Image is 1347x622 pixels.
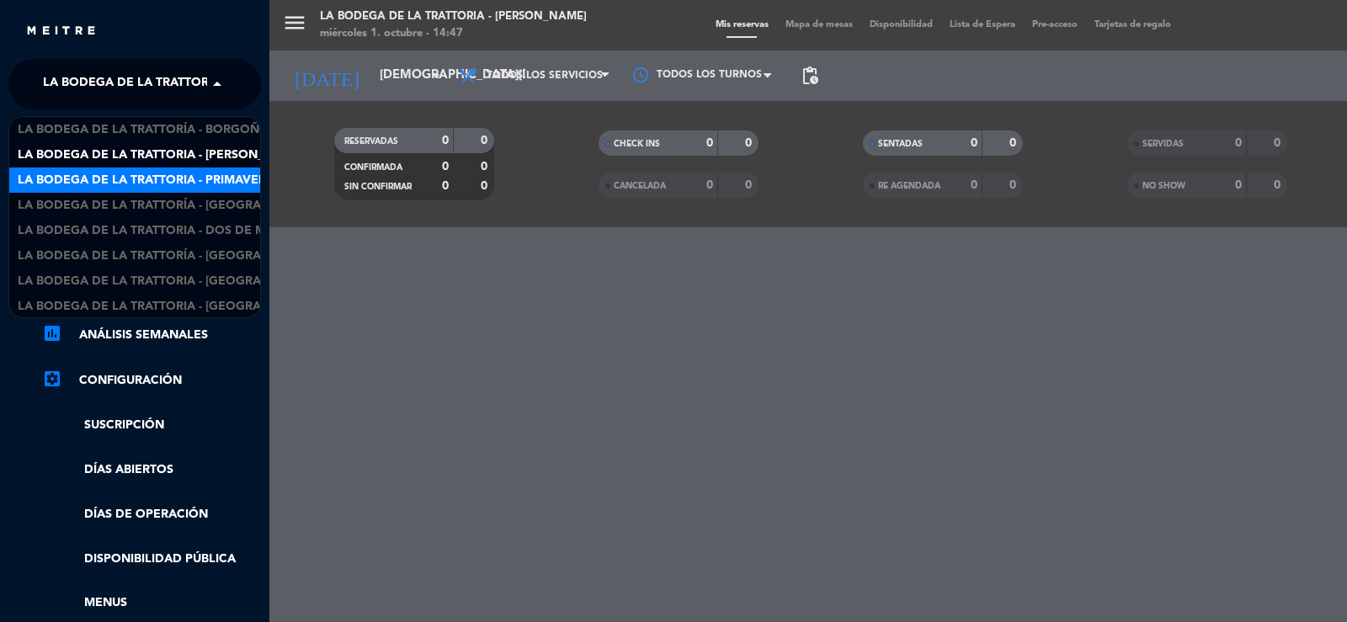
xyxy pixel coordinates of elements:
span: La Bodega de la Trattoria - [GEOGRAPHIC_DATA] [18,272,330,291]
i: settings_applications [42,369,62,389]
a: Suscripción [42,416,261,435]
span: La Bodega de la Trattoría - [GEOGRAPHIC_DATA] [18,196,330,215]
span: La Bodega de la Trattoría - Borgoño [18,120,269,140]
span: La Bodega de la Trattoria - [PERSON_NAME] [43,66,328,102]
a: Disponibilidad pública [42,550,261,569]
span: La Bodega de la Trattoria - Primavera [18,171,274,190]
span: La Bodega de la Trattoria - [GEOGRAPHIC_DATA] [18,297,330,316]
a: assessmentANÁLISIS SEMANALES [42,325,261,345]
span: La Bodega de la Trattoria - [PERSON_NAME] [18,146,303,165]
a: Días de Operación [42,505,261,524]
a: Configuración [42,370,261,391]
a: Días abiertos [42,460,261,480]
i: assessment [42,323,62,343]
img: MEITRE [25,25,97,38]
span: La Bodega de la Trattoría - [GEOGRAPHIC_DATA] [18,247,330,266]
a: Menus [42,593,261,613]
span: La Bodega de la Trattoria - Dos de Mayo [18,221,291,241]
